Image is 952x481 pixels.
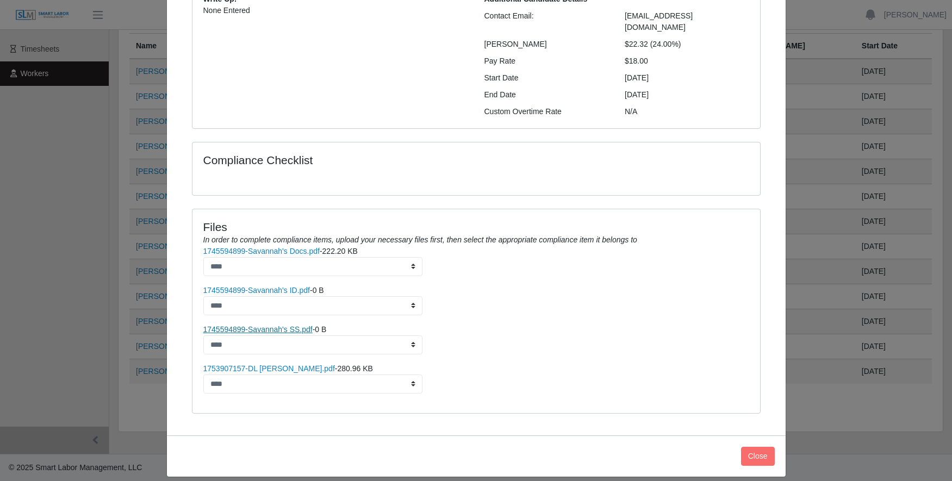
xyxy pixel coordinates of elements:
span: N/A [625,107,637,116]
button: Close [741,447,775,466]
li: - [203,285,749,315]
div: [DATE] [617,72,757,84]
span: 222.20 KB [322,247,358,255]
a: 1745594899-Savannah's SS.pdf [203,325,313,334]
div: Custom Overtime Rate [476,106,617,117]
a: 1745594899-Savannah's ID.pdf [203,286,310,295]
h4: Files [203,220,749,234]
p: None Entered [203,5,468,16]
i: In order to complete compliance items, upload your necessary files first, then select the appropr... [203,235,637,244]
div: $22.32 (24.00%) [617,39,757,50]
span: [EMAIL_ADDRESS][DOMAIN_NAME] [625,11,693,32]
div: End Date [476,89,617,101]
div: Start Date [476,72,617,84]
div: Contact Email: [476,10,617,33]
span: 0 B [315,325,326,334]
div: Pay Rate [476,55,617,67]
h4: Compliance Checklist [203,153,562,167]
span: 0 B [313,286,324,295]
span: [DATE] [625,90,649,99]
div: [PERSON_NAME] [476,39,617,50]
a: 1753907157-DL [PERSON_NAME].pdf [203,364,335,373]
li: - [203,324,749,354]
li: - [203,363,749,393]
div: $18.00 [617,55,757,67]
span: 280.96 KB [337,364,372,373]
li: - [203,246,749,276]
a: 1745594899-Savannah's Docs.pdf [203,247,320,255]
